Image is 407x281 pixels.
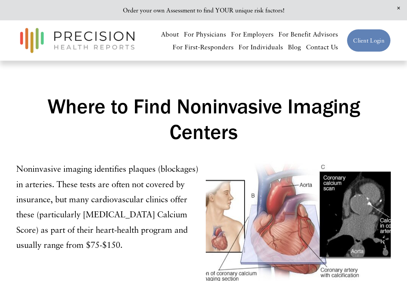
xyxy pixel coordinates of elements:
[173,41,234,54] a: For First-Responders
[288,41,301,54] a: Blog
[347,29,391,52] a: Client Login
[278,27,338,41] a: For Benefit Advisors
[16,24,138,57] img: Precision Health Reports
[231,27,274,41] a: For Employers
[184,27,226,41] a: For Physicians
[16,94,391,145] h1: Where to Find Noninvasive Imaging Centers
[161,27,179,41] a: About
[16,161,201,253] p: Noninvasive imaging identifies plaques (blockages) in arteries. These tests are often not covered...
[306,41,338,54] a: Contact Us
[239,41,283,54] a: For Individuals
